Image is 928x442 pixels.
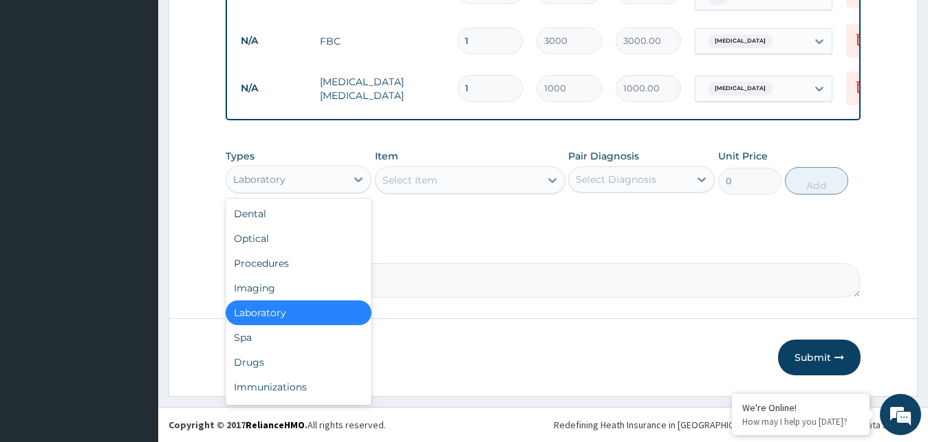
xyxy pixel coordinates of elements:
div: Procedures [226,251,372,276]
div: We're Online! [742,401,859,414]
label: Comment [226,244,861,256]
label: Item [375,149,398,163]
label: Types [226,151,255,162]
div: Redefining Heath Insurance in [GEOGRAPHIC_DATA] using Telemedicine and Data Science! [554,418,918,432]
p: How may I help you today? [742,416,859,428]
div: Dental [226,201,372,226]
div: Imaging [226,276,372,300]
span: [MEDICAL_DATA] [708,82,773,96]
td: N/A [234,28,313,54]
textarea: Type your message and hit 'Enter' [7,296,262,344]
button: Submit [778,340,861,375]
div: Laboratory [226,300,372,325]
span: We're online! [80,133,190,272]
div: Minimize live chat window [226,7,259,40]
td: FBC [313,27,451,55]
a: RelianceHMO [246,419,305,431]
div: Spa [226,325,372,350]
div: Chat with us now [72,77,231,95]
button: Add [785,167,848,195]
td: N/A [234,76,313,101]
div: Optical [226,226,372,251]
label: Pair Diagnosis [568,149,639,163]
div: Select Diagnosis [576,173,656,186]
strong: Copyright © 2017 . [169,419,307,431]
img: d_794563401_company_1708531726252_794563401 [25,69,56,103]
span: [MEDICAL_DATA] [708,34,773,48]
footer: All rights reserved. [158,407,928,442]
div: Laboratory [233,173,285,186]
div: Others [226,399,372,424]
td: [MEDICAL_DATA] [MEDICAL_DATA] [313,68,451,109]
label: Unit Price [718,149,768,163]
div: Drugs [226,350,372,375]
div: Immunizations [226,375,372,399]
div: Select Item [382,173,438,187]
